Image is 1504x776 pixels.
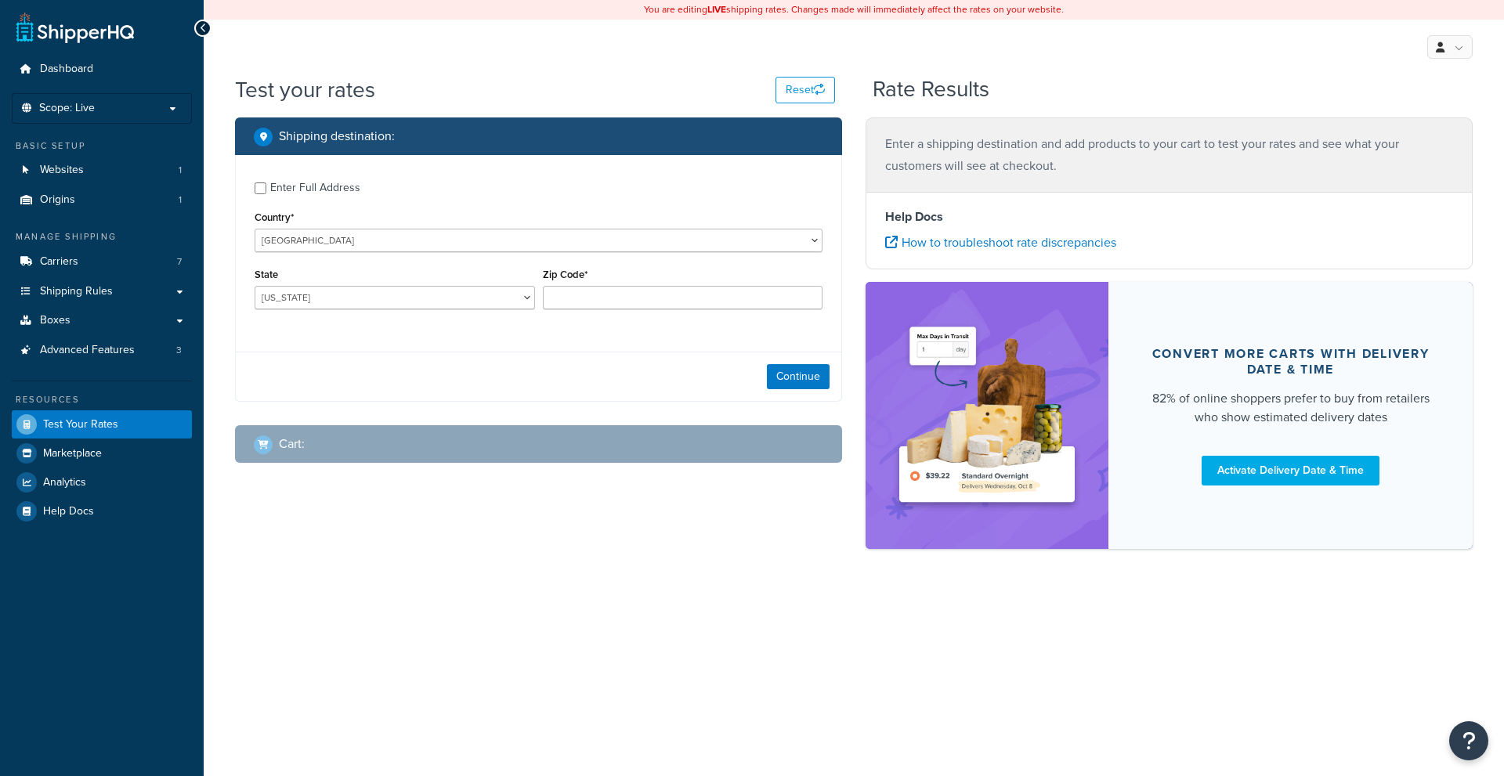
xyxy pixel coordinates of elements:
[889,305,1085,525] img: feature-image-ddt-36eae7f7280da8017bfb280eaccd9c446f90b1fe08728e4019434db127062ab4.png
[177,255,182,269] span: 7
[43,447,102,460] span: Marketplace
[1202,456,1379,485] a: Activate Delivery Date & Time
[255,182,266,194] input: Enter Full Address
[43,476,86,489] span: Analytics
[12,156,192,185] a: Websites1
[40,255,78,269] span: Carriers
[43,505,94,518] span: Help Docs
[179,193,182,207] span: 1
[40,63,93,76] span: Dashboard
[707,2,726,16] b: LIVE
[12,247,192,276] li: Carriers
[775,77,835,103] button: Reset
[176,344,182,357] span: 3
[270,177,360,199] div: Enter Full Address
[12,336,192,365] a: Advanced Features3
[179,164,182,177] span: 1
[885,233,1116,251] a: How to troubleshoot rate discrepancies
[40,285,113,298] span: Shipping Rules
[885,133,1453,177] p: Enter a shipping destination and add products to your cart to test your rates and see what your c...
[255,269,278,280] label: State
[39,102,95,115] span: Scope: Live
[1449,721,1488,760] button: Open Resource Center
[1146,346,1435,377] div: Convert more carts with delivery date & time
[12,230,192,244] div: Manage Shipping
[12,306,192,335] a: Boxes
[767,364,830,389] button: Continue
[12,186,192,215] a: Origins1
[12,277,192,306] a: Shipping Rules
[12,186,192,215] li: Origins
[12,336,192,365] li: Advanced Features
[40,314,70,327] span: Boxes
[12,139,192,153] div: Basic Setup
[12,468,192,496] a: Analytics
[12,410,192,439] a: Test Your Rates
[12,393,192,406] div: Resources
[40,344,135,357] span: Advanced Features
[12,247,192,276] a: Carriers7
[40,193,75,207] span: Origins
[873,78,989,102] h2: Rate Results
[12,55,192,84] a: Dashboard
[255,211,294,223] label: Country*
[543,269,587,280] label: Zip Code*
[279,437,305,451] h2: Cart :
[1146,389,1435,427] div: 82% of online shoppers prefer to buy from retailers who show estimated delivery dates
[235,74,375,105] h1: Test your rates
[40,164,84,177] span: Websites
[12,156,192,185] li: Websites
[43,418,118,431] span: Test Your Rates
[279,129,395,143] h2: Shipping destination :
[12,497,192,525] a: Help Docs
[12,439,192,467] a: Marketplace
[885,208,1453,226] h4: Help Docs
